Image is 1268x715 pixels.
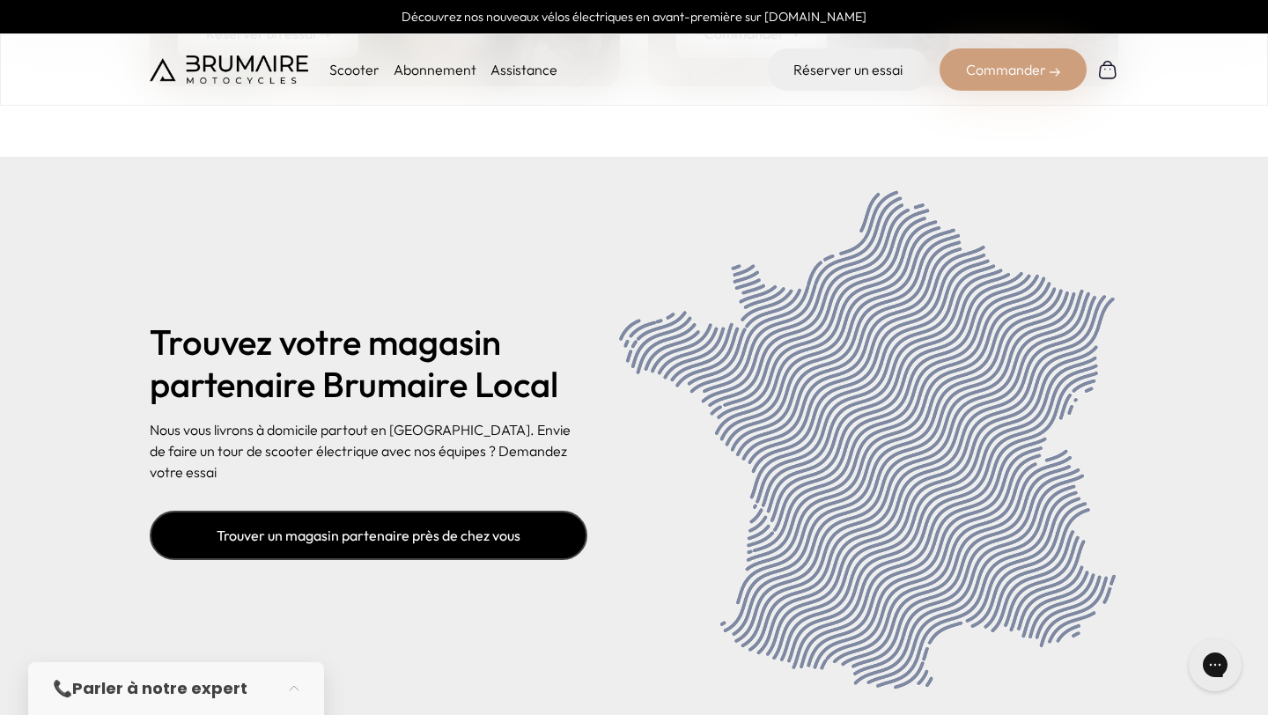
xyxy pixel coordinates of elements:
p: Scooter [329,59,380,80]
p: Nous vous livrons à domicile partout en [GEOGRAPHIC_DATA]. Envie de faire un tour de scooter élec... [150,419,587,483]
h2: Trouvez votre magasin partenaire Brumaire Local [150,321,587,405]
a: Trouver un magasin partenaire près de chez vous [150,511,587,560]
img: Brumaire Motocycles [150,55,308,84]
a: Réserver un essai [767,48,929,91]
img: right-arrow-2.png [1050,67,1060,77]
img: Panier [1097,59,1118,80]
a: Abonnement [394,61,476,78]
iframe: Gorgias live chat messenger [1180,632,1250,697]
img: scooter électrique - Brumaire [616,185,1118,695]
div: Commander [940,48,1087,91]
a: Assistance [490,61,557,78]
